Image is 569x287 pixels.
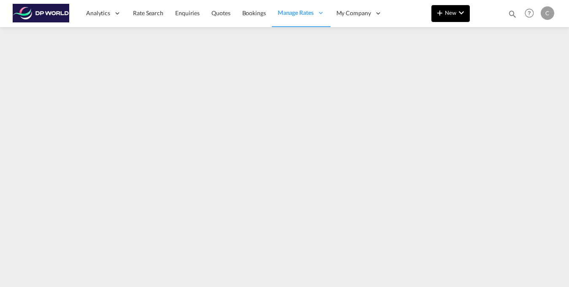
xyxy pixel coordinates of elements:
div: icon-magnify [508,9,517,22]
span: My Company [336,9,371,17]
span: Enquiries [175,9,200,16]
span: Bookings [242,9,266,16]
span: Analytics [86,9,110,17]
span: New [435,9,466,16]
div: C [541,6,554,20]
span: Help [522,6,536,20]
img: c08ca190194411f088ed0f3ba295208c.png [13,4,70,23]
span: Rate Search [133,9,163,16]
span: Manage Rates [278,8,314,17]
md-icon: icon-plus 400-fg [435,8,445,18]
div: Help [522,6,541,21]
span: Quotes [211,9,230,16]
button: icon-plus 400-fgNewicon-chevron-down [431,5,470,22]
md-icon: icon-magnify [508,9,517,19]
md-icon: icon-chevron-down [456,8,466,18]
